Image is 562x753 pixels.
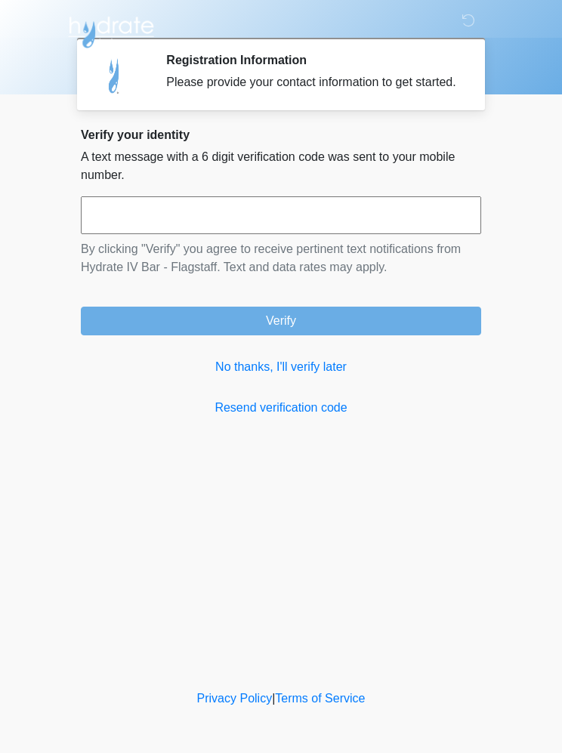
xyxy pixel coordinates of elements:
a: Resend verification code [81,399,481,417]
a: No thanks, I'll verify later [81,358,481,376]
div: Please provide your contact information to get started. [166,73,459,91]
a: Privacy Policy [197,692,273,705]
img: Hydrate IV Bar - Flagstaff Logo [66,11,156,49]
a: Terms of Service [275,692,365,705]
h2: Verify your identity [81,128,481,142]
p: A text message with a 6 digit verification code was sent to your mobile number. [81,148,481,184]
p: By clicking "Verify" you agree to receive pertinent text notifications from Hydrate IV Bar - Flag... [81,240,481,276]
img: Agent Avatar [92,53,137,98]
a: | [272,692,275,705]
button: Verify [81,307,481,335]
